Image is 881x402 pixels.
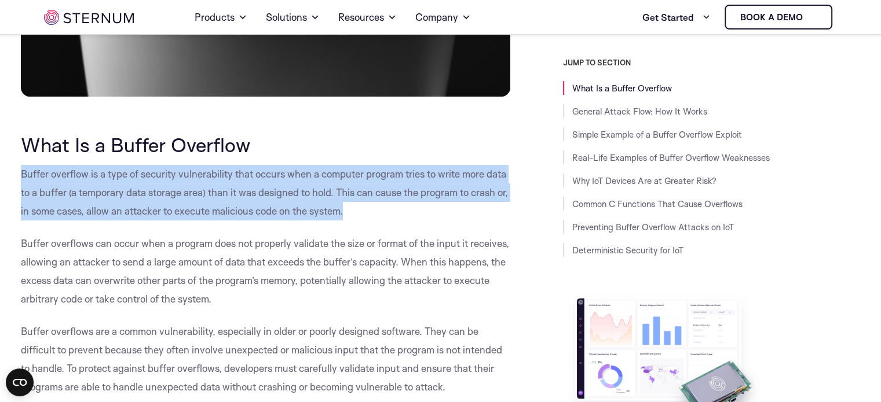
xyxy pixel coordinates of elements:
a: Resources [338,1,397,34]
a: Solutions [266,1,320,34]
img: sternum iot [44,10,134,25]
p: Buffer overflows are a common vulnerability, especially in older or poorly designed software. The... [21,322,511,396]
a: Products [195,1,247,34]
a: Deterministic Security for IoT [572,245,683,256]
a: Real-Life Examples of Buffer Overflow Weaknesses [572,152,770,163]
h3: JUMP TO SECTION [563,58,861,67]
a: Company [415,1,471,34]
a: Simple Example of a Buffer Overflow Exploit [572,129,742,140]
p: Buffer overflows can occur when a program does not properly validate the size or format of the in... [21,234,511,308]
h2: What Is a Buffer Overflow [21,134,511,156]
button: Open CMP widget [6,368,34,396]
a: Preventing Buffer Overflow Attacks on IoT [572,222,734,233]
p: Buffer overflow is a type of security vulnerability that occurs when a computer program tries to ... [21,165,511,220]
a: General Attack Flow: How It Works [572,106,707,117]
img: sternum iot [807,13,817,22]
a: Common C Functions That Cause Overflows [572,198,743,209]
a: Get Started [642,6,711,29]
a: Why IoT Devices Are at Greater Risk? [572,175,717,186]
a: What Is a Buffer Overflow [572,83,672,94]
a: Book a demo [725,5,832,29]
